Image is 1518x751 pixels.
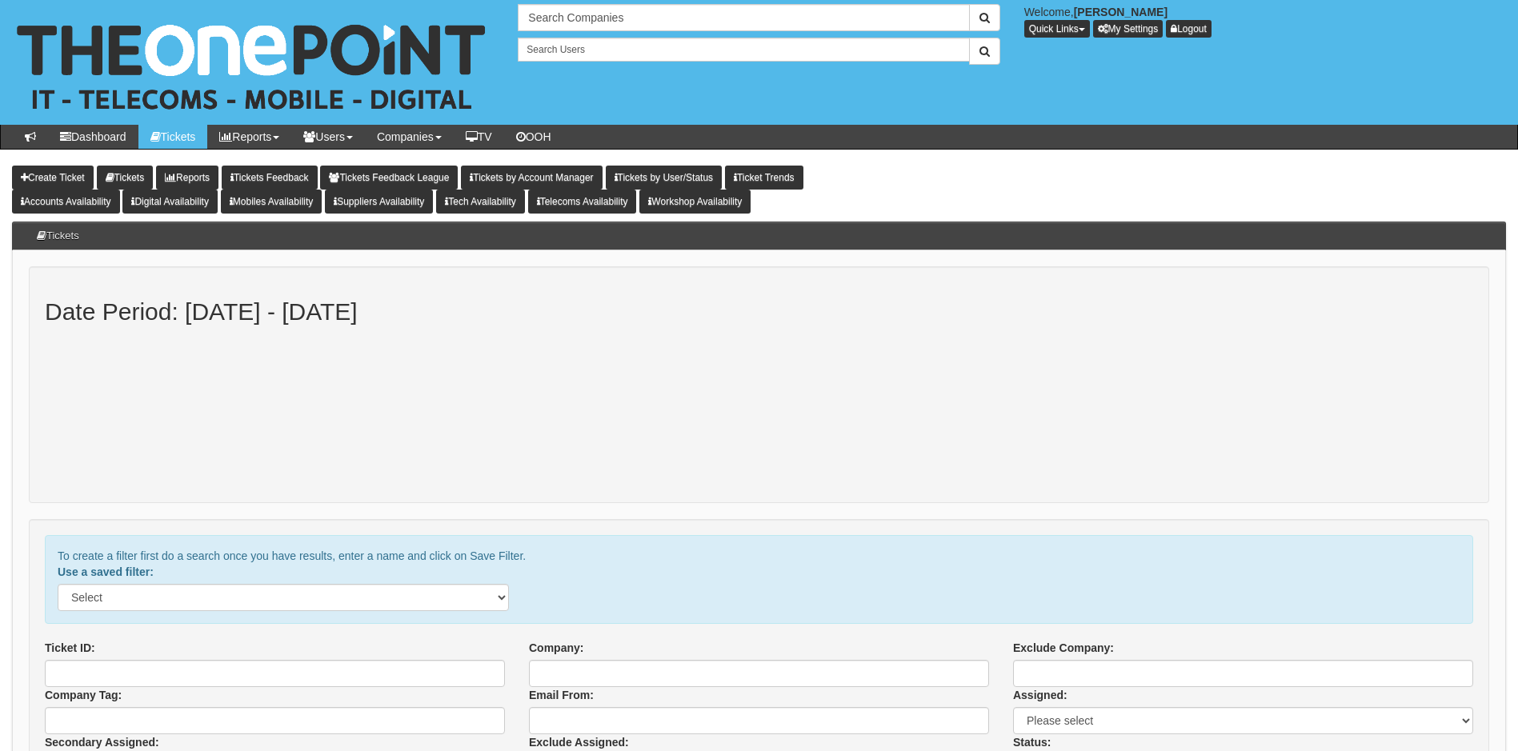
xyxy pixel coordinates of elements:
p: To create a filter first do a search once you have results, enter a name and click on Save Filter. [58,548,1460,564]
a: Logout [1166,20,1212,38]
a: Telecoms Availability [528,190,637,214]
a: Users [291,125,365,149]
a: Ticket Trends [725,166,803,190]
input: Search Users [518,38,969,62]
a: Tech Availability [436,190,525,214]
label: Status: [1013,734,1051,750]
label: Exclude Assigned: [529,734,629,750]
a: Tickets by User/Status [606,166,723,190]
a: Reports [207,125,291,149]
a: Mobiles Availability [221,190,322,214]
a: OOH [504,125,563,149]
div: Welcome, [1012,4,1518,38]
button: Quick Links [1024,20,1090,38]
a: Suppliers Availability [325,190,433,214]
label: Exclude Company: [1013,640,1114,656]
a: Reports [156,166,218,190]
a: Accounts Availability [12,190,120,214]
a: Digital Availability [122,190,218,214]
label: Email From: [529,687,594,703]
a: Companies [365,125,454,149]
a: TV [454,125,504,149]
label: Assigned: [1013,687,1067,703]
b: [PERSON_NAME] [1074,6,1168,18]
a: Tickets [97,166,154,190]
a: Tickets Feedback [222,166,318,190]
h2: Date Period: [DATE] - [DATE] [45,298,1473,325]
a: Workshop Availability [639,190,751,214]
a: Create Ticket [12,166,94,190]
label: Company: [529,640,583,656]
a: Tickets by Account Manager [461,166,602,190]
label: Company Tag: [45,687,122,703]
a: Tickets [138,125,208,149]
a: Tickets Feedback League [320,166,458,190]
a: Dashboard [48,125,138,149]
label: Use a saved filter: [58,564,154,580]
h3: Tickets [29,222,87,250]
input: Search Companies [518,4,969,31]
label: Secondary Assigned: [45,734,159,750]
label: Ticket ID: [45,640,95,656]
a: My Settings [1093,20,1164,38]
